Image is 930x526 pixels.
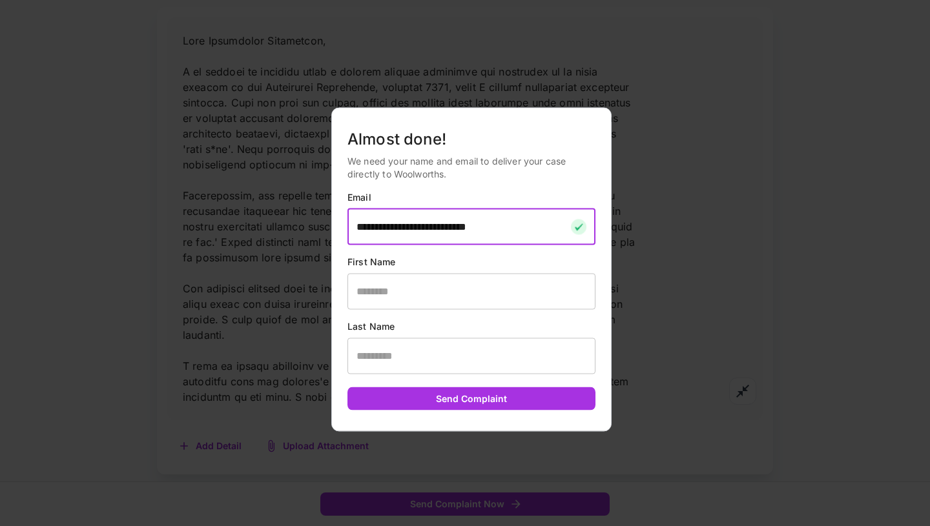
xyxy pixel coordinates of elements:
[347,387,595,410] button: Send Complaint
[571,219,586,234] img: checkmark
[347,128,595,149] h5: Almost done!
[347,190,595,203] p: Email
[347,319,595,332] p: Last Name
[347,255,595,268] p: First Name
[347,154,595,180] p: We need your name and email to deliver your case directly to Woolworths.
